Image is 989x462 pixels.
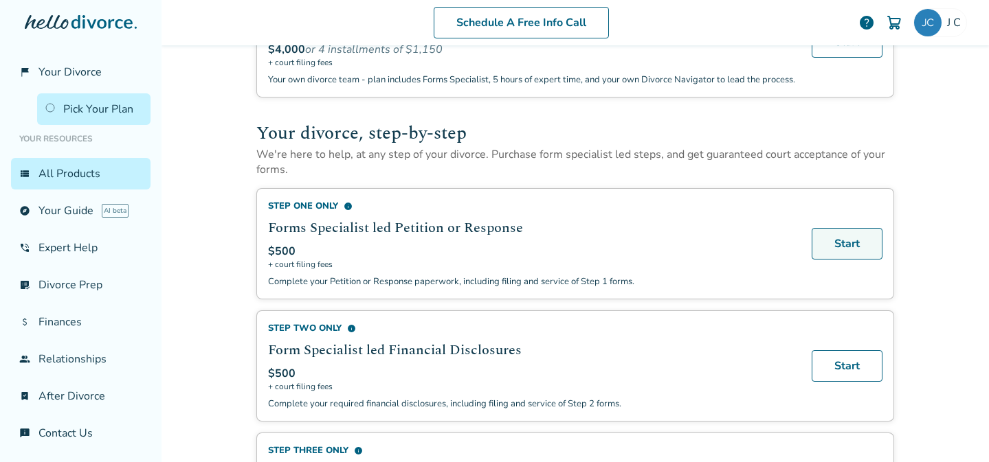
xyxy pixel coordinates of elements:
[268,444,795,457] div: Step Three Only
[11,195,151,227] a: exploreYour GuideAI beta
[256,147,894,177] p: We're here to help, at any step of your divorce. Purchase form specialist led steps, and get guar...
[19,242,30,253] span: phone_in_talk
[812,228,882,259] a: Start
[268,42,305,57] span: $4,000
[268,275,795,288] p: Complete your Petition or Response paperwork, including filing and service of Step 1 forms.
[19,279,30,290] span: list_alt_check
[858,14,875,31] a: help
[268,322,795,334] div: Step Two Only
[268,381,795,392] span: + court filing fees
[19,168,30,179] span: view_list
[11,417,151,449] a: chat_infoContact Us
[19,391,30,402] span: bookmark_check
[11,306,151,338] a: attach_moneyFinances
[268,244,296,259] span: $500
[268,218,795,238] h2: Forms Specialist led Petition or Response
[886,14,902,31] img: Cart
[268,340,795,360] h2: Form Specialist led Financial Disclosures
[268,397,795,410] p: Complete your required financial disclosures, including filing and service of Step 2 forms.
[11,56,151,88] a: flag_2Your Divorce
[914,9,942,36] img: jinglebellsrox@yahoo.com
[354,446,363,455] span: info
[268,73,795,86] p: Your own divorce team - plan includes Forms Specialist, 5 hours of expert time, and your own Divo...
[19,67,30,78] span: flag_2
[37,93,151,125] a: Pick Your Plan
[256,119,894,147] h2: Your divorce, step-by-step
[11,158,151,189] a: view_listAll Products
[19,316,30,327] span: attach_money
[11,380,151,412] a: bookmark_checkAfter Divorce
[11,269,151,301] a: list_alt_checkDivorce Prep
[920,396,989,462] iframe: Chat Widget
[344,202,353,211] span: info
[19,428,30,439] span: chat_info
[434,7,609,38] a: Schedule A Free Info Call
[11,232,151,264] a: phone_in_talkExpert Help
[268,57,795,68] span: + court filing fees
[268,42,795,57] div: or 4 installments of $1,150
[268,200,795,212] div: Step One Only
[11,125,151,152] li: Your Resources
[812,350,882,382] a: Start
[947,15,966,30] span: J C
[268,259,795,270] span: + court filing fees
[11,343,151,375] a: groupRelationships
[38,65,102,80] span: Your Divorce
[19,354,30,365] span: group
[268,366,296,381] span: $500
[347,324,356,333] span: info
[19,205,30,216] span: explore
[102,204,129,218] span: AI beta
